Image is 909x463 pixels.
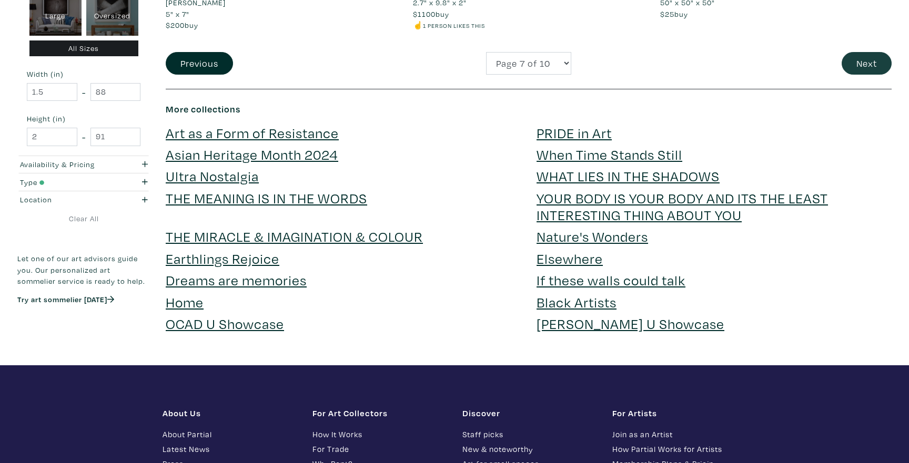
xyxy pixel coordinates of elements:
a: How Partial Works for Artists [612,443,746,455]
button: Next [842,52,892,75]
a: [PERSON_NAME] U Showcase [537,314,724,333]
li: ☝️ [413,19,644,31]
a: Elsewhere [537,249,603,267]
a: If these walls could talk [537,271,685,289]
a: New & noteworthy [462,443,597,455]
a: Home [166,293,204,311]
a: WHAT LIES IN THE SHADOWS [537,167,720,185]
a: THE MEANING IS IN THE WORDS [166,189,367,207]
a: Earthlings Rejoice [166,249,279,267]
h1: For Artists [612,408,746,418]
a: When Time Stands Still [537,145,682,163]
small: Width (in) [27,70,140,78]
a: About Partial [163,428,297,440]
span: $200 [166,20,185,30]
button: Location [17,191,150,208]
div: Availability & Pricing [20,159,112,170]
a: Join as an Artist [612,428,746,440]
button: Type [17,173,150,191]
h6: More collections [166,104,892,115]
a: Art as a Form of Resistance [166,124,339,142]
span: 5" x 7" [166,9,189,19]
div: Location [20,194,112,205]
a: Latest News [163,443,297,455]
span: buy [660,9,688,19]
a: Asian Heritage Month 2024 [166,145,338,163]
a: Try art sommelier [DATE] [17,294,114,304]
a: Black Artists [537,293,617,311]
span: $25 [660,9,674,19]
button: Availability & Pricing [17,156,150,173]
span: buy [413,9,449,19]
a: THE MIRACLE & IMAGINATION & COLOUR [166,227,423,245]
small: 1 person likes this [423,22,485,29]
a: Dreams are memories [166,271,307,289]
span: - [82,85,86,99]
div: Type [20,176,112,188]
span: $1100 [413,9,436,19]
p: Let one of our art advisors guide you. Our personalized art sommelier service is ready to help. [17,253,150,287]
a: Staff picks [462,428,597,440]
h1: Discover [462,408,597,418]
iframe: Customer reviews powered by Trustpilot [17,315,150,337]
h1: About Us [163,408,297,418]
a: Ultra Nostalgia [166,167,259,185]
a: Clear All [17,213,150,224]
a: How It Works [312,428,447,440]
small: Height (in) [27,115,140,122]
a: YOUR BODY IS YOUR BODY AND ITS THE LEAST INTERESTING THING ABOUT YOU [537,189,828,224]
a: For Trade [312,443,447,455]
h1: For Art Collectors [312,408,447,418]
a: Nature's Wonders [537,227,648,245]
a: PRIDE in Art [537,124,612,142]
button: Previous [166,52,233,75]
span: buy [166,20,198,30]
span: - [82,129,86,143]
div: All Sizes [29,40,138,56]
a: OCAD U Showcase [166,314,284,333]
